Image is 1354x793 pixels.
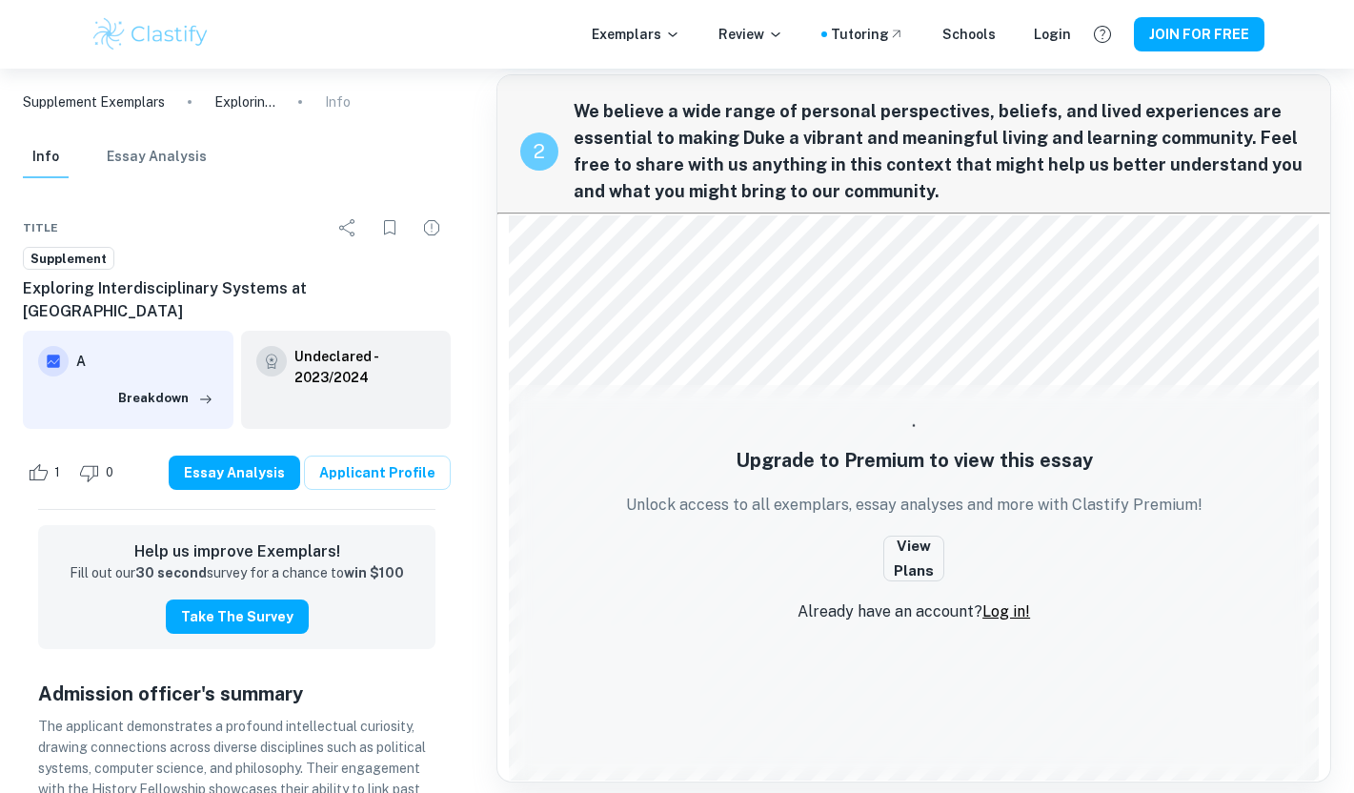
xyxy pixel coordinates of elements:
div: Share [329,209,367,247]
h5: Admission officer's summary [38,680,435,708]
button: View Plans [883,536,944,581]
p: Exploring Interdisciplinary Systems at [GEOGRAPHIC_DATA] [214,91,275,112]
p: Review [718,24,783,45]
h6: Help us improve Exemplars! [53,540,420,563]
div: Report issue [413,209,451,247]
p: Already have an account? [798,600,1030,623]
a: Schools [942,24,996,45]
a: Applicant Profile [304,456,451,490]
strong: win $100 [344,565,404,580]
h5: Upgrade to Premium to view this essay [736,446,1093,475]
p: Info [325,91,351,112]
button: Essay Analysis [169,456,300,490]
span: 1 [44,463,71,482]
span: Supplement [24,250,113,269]
button: Help and Feedback [1086,18,1119,51]
button: Essay Analysis [107,136,207,178]
a: Supplement [23,247,114,271]
button: JOIN FOR FREE [1134,17,1264,51]
p: Exemplars [592,24,680,45]
button: Take the Survey [166,600,309,634]
div: Like [23,457,71,488]
div: Dislike [74,457,124,488]
a: Login [1034,24,1071,45]
button: Breakdown [113,384,218,413]
div: Bookmark [371,209,409,247]
strong: 30 second [135,565,207,580]
h6: A [76,351,218,372]
p: Fill out our survey for a chance to [70,563,404,584]
button: Info [23,136,69,178]
a: Supplement Exemplars [23,91,165,112]
a: Undeclared - 2023/2024 [294,346,436,388]
img: Clastify logo [91,15,212,53]
a: Tutoring [831,24,904,45]
span: Title [23,219,58,236]
div: recipe [520,132,558,171]
span: We believe a wide range of personal perspectives, beliefs, and lived experiences are essential to... [574,98,1307,205]
a: Log in! [982,602,1030,620]
span: 0 [95,463,124,482]
h6: Exploring Interdisciplinary Systems at [GEOGRAPHIC_DATA] [23,277,451,323]
p: Unlock access to all exemplars, essay analyses and more with Clastify Premium! [626,494,1202,517]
